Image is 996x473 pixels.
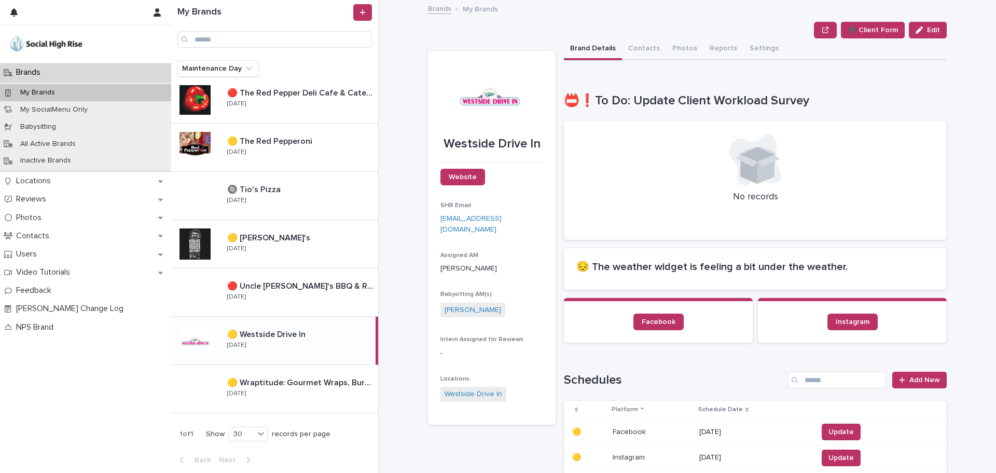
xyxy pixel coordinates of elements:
span: Instagram [836,318,869,326]
p: [DATE] [227,342,246,349]
p: [DATE] [699,453,809,462]
p: - [440,348,543,359]
button: Brand Details [564,38,622,60]
span: Assigned AM [440,252,478,259]
p: 🟡 [572,426,583,437]
div: 30 [229,429,254,440]
span: Babysitting AM(s) [440,291,492,298]
span: Back [188,456,211,464]
p: Instagram [613,451,647,462]
p: [DATE] [227,100,246,107]
p: 🟡 [PERSON_NAME]'s [227,231,312,243]
button: Maintenance Day [177,60,259,77]
p: records per page [272,430,330,439]
a: Facebook [633,314,684,330]
p: Westside Drive In [440,137,543,152]
button: Reports [703,38,743,60]
p: Reviews [12,194,54,204]
p: [PERSON_NAME] [440,263,543,274]
a: 🔴 The Red Pepper Deli Cafe & Catering🔴 The Red Pepper Deli Cafe & Catering [DATE] [171,75,378,124]
p: [DATE] [227,245,246,252]
p: All Active Brands [12,140,84,148]
button: Edit [909,22,947,38]
span: Intern Assigned for Reviews [440,336,523,343]
p: My Brands [463,3,498,14]
p: Brands [12,67,49,77]
button: Next [215,455,259,465]
input: Search [787,372,886,388]
a: Website [440,169,485,185]
span: Add New [909,376,940,384]
p: NPS Brand [12,322,62,332]
p: [DATE] [227,293,246,301]
a: 🟡 Westside Drive In🟡 Westside Drive In [DATE] [171,317,378,365]
input: Search [177,31,372,48]
p: Video Tutorials [12,267,78,277]
p: Inactive Brands [12,156,79,165]
p: Photos [12,213,50,223]
span: Facebook [642,318,675,326]
p: 🟡 Westside Drive In [227,328,308,340]
p: 🟡 Wraptitude: Gourmet Wraps, Burgers & Beers [227,376,376,388]
tr: 🟡🟡 InstagramInstagram [DATE]Update [564,445,947,471]
img: o5DnuTxEQV6sW9jFYBBf [8,34,84,55]
button: ➕ Client Form [841,22,905,38]
p: Show [206,430,225,439]
p: 🔴 Uncle [PERSON_NAME]'s BBQ & Ribhouse [227,279,376,291]
span: Update [828,427,854,437]
p: 🔴 The Red Pepper Deli Cafe & Catering [227,86,376,98]
h1: My Brands [177,7,351,18]
p: 🟡 The Red Pepperoni [227,134,314,146]
p: [DATE] [227,390,246,397]
p: Platform [612,404,638,415]
a: Add New [892,372,947,388]
a: Brands [428,2,451,14]
a: [EMAIL_ADDRESS][DOMAIN_NAME] [440,215,502,233]
p: [DATE] [699,428,809,437]
p: Schedule Date [698,404,743,415]
p: 1 of 1 [171,422,202,447]
button: Back [171,455,215,465]
a: 🔘 Tio's Pizza🔘 Tio's Pizza [DATE] [171,172,378,220]
button: Update [822,450,861,466]
p: 🔘 Tio's Pizza [227,183,283,195]
button: Update [822,424,861,440]
p: Contacts [12,231,58,241]
p: No records [576,192,934,203]
span: Next [219,456,242,464]
span: Update [828,453,854,463]
p: [DATE] [227,148,246,156]
a: 🔴 Uncle [PERSON_NAME]'s BBQ & Ribhouse🔴 Uncle [PERSON_NAME]'s BBQ & Ribhouse [DATE] [171,268,378,317]
tr: 🟡🟡 FacebookFacebook [DATE]Update [564,419,947,445]
h1: Schedules [564,373,783,388]
p: Facebook [613,426,648,437]
button: Photos [666,38,703,60]
a: 🟡 Wraptitude: Gourmet Wraps, Burgers & Beers🟡 Wraptitude: Gourmet Wraps, Burgers & Beers [DATE] [171,365,378,413]
span: Locations [440,376,469,382]
p: Locations [12,176,59,186]
p: [DATE] [227,197,246,204]
button: Contacts [622,38,666,60]
span: ➕ Client Form [848,25,898,35]
span: Edit [927,26,940,34]
p: Feedback [12,286,60,295]
p: [PERSON_NAME] Change Log [12,304,132,314]
p: Babysitting [12,123,64,131]
span: SHR Email [440,202,471,209]
a: 🟡 [PERSON_NAME]'s🟡 [PERSON_NAME]'s [DATE] [171,220,378,268]
h2: 😔 The weather widget is feeling a bit under the weather. [576,261,934,273]
a: 🟡 The Red Pepperoni🟡 The Red Pepperoni [DATE] [171,124,378,172]
p: 🟡 [572,451,583,462]
p: Users [12,249,45,259]
h1: 📛❗To Do: Update Client Workload Survey [564,93,947,109]
p: My Brands [12,88,63,97]
span: Website [449,173,477,181]
a: Instagram [827,314,878,330]
a: Westside Drive In [445,389,502,400]
a: [PERSON_NAME] [445,305,501,316]
button: Settings [743,38,785,60]
p: My SocialMenu Only [12,105,96,114]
